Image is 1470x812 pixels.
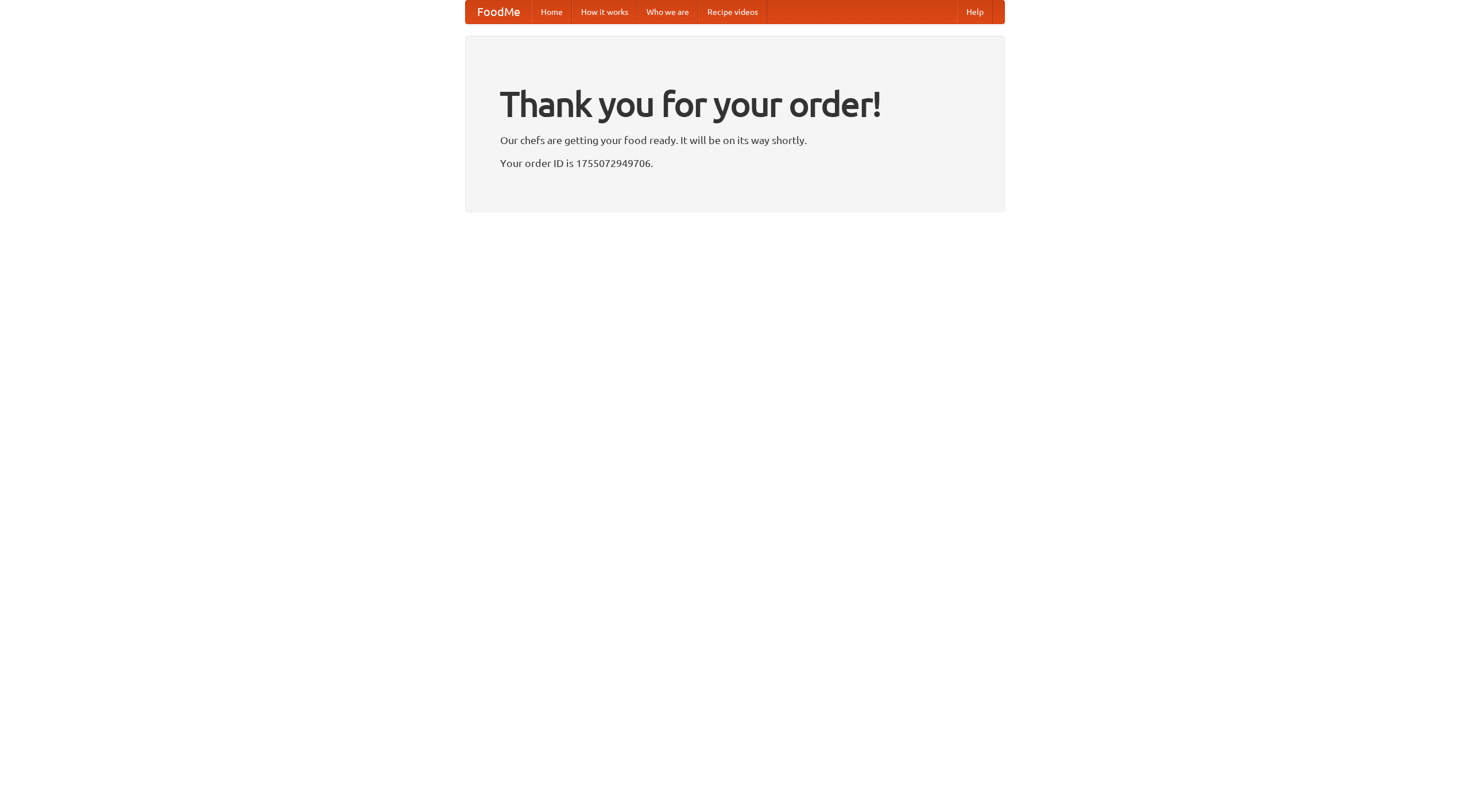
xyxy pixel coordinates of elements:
a: Home [532,1,572,24]
a: Help [957,1,993,24]
a: Recipe videos [698,1,767,24]
a: FoodMe [466,1,532,24]
h1: Thank you for your order! [500,76,970,131]
p: Our chefs are getting your food ready. It will be on its way shortly. [500,131,970,149]
p: Your order ID is 1755072949706. [500,154,970,172]
a: How it works [572,1,637,24]
a: Who we are [637,1,698,24]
